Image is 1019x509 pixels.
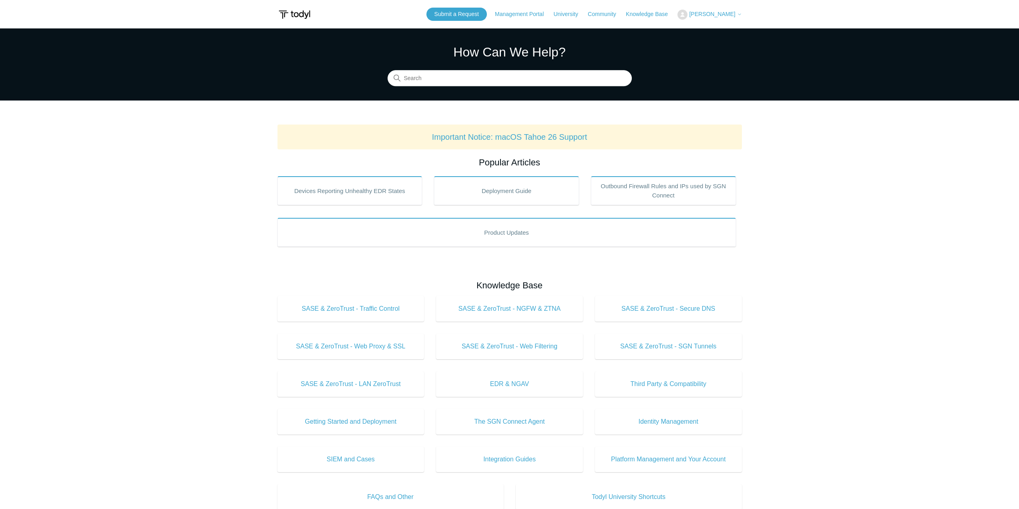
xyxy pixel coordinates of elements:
[277,7,312,22] img: Todyl Support Center Help Center home page
[289,455,412,464] span: SIEM and Cases
[588,10,624,18] a: Community
[626,10,676,18] a: Knowledge Base
[595,447,742,472] a: Platform Management and Your Account
[277,334,424,359] a: SASE & ZeroTrust - Web Proxy & SSL
[289,342,412,351] span: SASE & ZeroTrust - Web Proxy & SSL
[436,409,583,435] a: The SGN Connect Agent
[436,447,583,472] a: Integration Guides
[277,409,424,435] a: Getting Started and Deployment
[277,447,424,472] a: SIEM and Cases
[436,296,583,322] a: SASE & ZeroTrust - NGFW & ZTNA
[595,409,742,435] a: Identity Management
[277,176,422,205] a: Devices Reporting Unhealthy EDR States
[595,371,742,397] a: Third Party & Compatibility
[528,492,730,502] span: Todyl University Shortcuts
[595,334,742,359] a: SASE & ZeroTrust - SGN Tunnels
[448,417,571,427] span: The SGN Connect Agent
[607,342,730,351] span: SASE & ZeroTrust - SGN Tunnels
[289,417,412,427] span: Getting Started and Deployment
[436,371,583,397] a: EDR & NGAV
[607,417,730,427] span: Identity Management
[289,492,492,502] span: FAQs and Other
[289,304,412,314] span: SASE & ZeroTrust - Traffic Control
[448,304,571,314] span: SASE & ZeroTrust - NGFW & ZTNA
[426,8,487,21] a: Submit a Request
[595,296,742,322] a: SASE & ZeroTrust - Secure DNS
[607,379,730,389] span: Third Party & Compatibility
[388,70,632,87] input: Search
[607,304,730,314] span: SASE & ZeroTrust - Secure DNS
[277,371,424,397] a: SASE & ZeroTrust - LAN ZeroTrust
[677,10,742,20] button: [PERSON_NAME]
[277,218,736,247] a: Product Updates
[277,296,424,322] a: SASE & ZeroTrust - Traffic Control
[434,176,579,205] a: Deployment Guide
[495,10,552,18] a: Management Portal
[591,176,736,205] a: Outbound Firewall Rules and IPs used by SGN Connect
[388,42,632,62] h1: How Can We Help?
[448,379,571,389] span: EDR & NGAV
[689,11,735,17] span: [PERSON_NAME]
[277,156,742,169] h2: Popular Articles
[448,342,571,351] span: SASE & ZeroTrust - Web Filtering
[553,10,586,18] a: University
[448,455,571,464] span: Integration Guides
[277,279,742,292] h2: Knowledge Base
[289,379,412,389] span: SASE & ZeroTrust - LAN ZeroTrust
[607,455,730,464] span: Platform Management and Your Account
[436,334,583,359] a: SASE & ZeroTrust - Web Filtering
[432,133,587,141] a: Important Notice: macOS Tahoe 26 Support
